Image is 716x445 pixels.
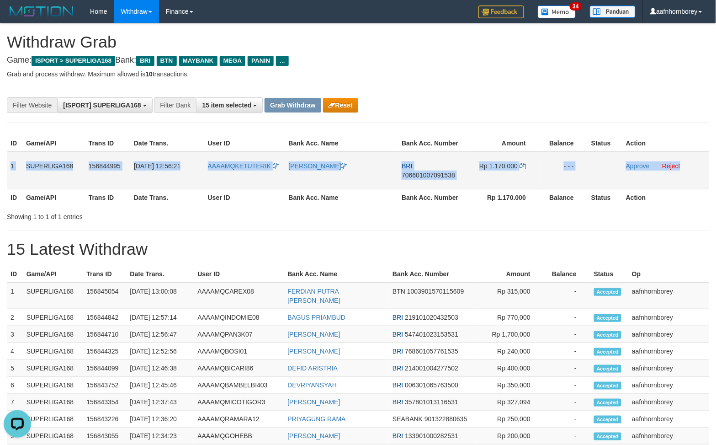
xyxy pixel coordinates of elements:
th: Game/API [23,266,83,283]
th: Bank Acc. Name [284,266,389,283]
td: 156844710 [83,326,126,343]
span: 156844995 [89,162,121,170]
td: - [544,360,590,377]
button: Grab Withdraw [265,98,321,113]
td: 5 [7,360,23,377]
td: 156844099 [83,360,126,377]
th: ID [7,135,22,152]
img: MOTION_logo.png [7,5,76,18]
td: SUPERLIGA168 [23,411,83,428]
td: - - - [540,152,588,189]
td: - [544,394,590,411]
th: Rp 1.170.000 [467,189,540,206]
td: AAAAMQMICOTIGOR3 [194,394,284,411]
td: 7 [7,394,23,411]
th: Amount [467,135,540,152]
td: aafnhornborey [628,377,709,394]
th: Balance [540,189,588,206]
td: aafnhornborey [628,309,709,326]
td: [DATE] 12:36:20 [126,411,194,428]
span: BRI [392,432,403,440]
td: - [544,309,590,326]
span: BTN [392,288,405,295]
td: 6 [7,377,23,394]
td: aafnhornborey [628,428,709,445]
td: SUPERLIGA168 [23,326,83,343]
span: Accepted [594,382,621,390]
th: User ID [204,189,285,206]
span: Copy 006301065763500 to clipboard [405,381,458,389]
td: Rp 770,000 [477,309,544,326]
strong: 10 [145,70,153,78]
td: aafnhornborey [628,343,709,360]
td: Rp 327,094 [477,394,544,411]
td: 3 [7,326,23,343]
td: Rp 200,000 [477,428,544,445]
span: PANIN [248,56,274,66]
td: 156845054 [83,283,126,309]
td: 156843055 [83,428,126,445]
td: AAAAMQBICARI86 [194,360,284,377]
span: Copy 1003901570115609 to clipboard [407,288,464,295]
th: Bank Acc. Number [398,189,467,206]
a: DEFID ARISTRIA [288,365,338,372]
td: [DATE] 12:37:43 [126,394,194,411]
th: Status [588,135,622,152]
span: Accepted [594,433,621,440]
td: AAAAMQPAN3K07 [194,326,284,343]
a: [PERSON_NAME] [288,398,340,406]
a: FERDIAN PUTRA [PERSON_NAME] [288,288,340,304]
td: SUPERLIGA168 [23,309,83,326]
td: AAAAMQBOSI01 [194,343,284,360]
span: ... [276,56,288,66]
a: Reject [663,162,681,170]
td: 1 [7,152,22,189]
td: 156844325 [83,343,126,360]
span: Accepted [594,399,621,407]
td: [DATE] 12:52:56 [126,343,194,360]
th: ID [7,189,22,206]
th: User ID [194,266,284,283]
td: [DATE] 12:57:14 [126,309,194,326]
div: Filter Bank [154,97,196,113]
td: AAAAMQGOHEBB [194,428,284,445]
a: [PERSON_NAME] [288,348,340,355]
td: 4 [7,343,23,360]
span: [ISPORT] SUPERLIGA168 [63,102,141,109]
td: Rp 350,000 [477,377,544,394]
th: User ID [204,135,285,152]
td: aafnhornborey [628,360,709,377]
span: BRI [136,56,154,66]
div: Filter Website [7,97,57,113]
span: Copy 357801013116531 to clipboard [405,398,458,406]
a: DEVRIYANSYAH [288,381,337,389]
a: Copy 1170000 to clipboard [520,162,526,170]
span: BRI [392,398,403,406]
span: BRI [392,348,403,355]
a: AAAAMQKETUTERIK [208,162,279,170]
td: - [544,411,590,428]
td: SUPERLIGA168 [22,152,85,189]
th: Action [622,135,709,152]
span: BTN [157,56,177,66]
span: BRI [392,365,403,372]
span: BRI [392,381,403,389]
span: Copy 706601007091538 to clipboard [402,172,455,179]
td: [DATE] 12:45:46 [126,377,194,394]
td: SUPERLIGA168 [23,360,83,377]
span: Copy 547401023153531 to clipboard [405,331,458,338]
button: [ISPORT] SUPERLIGA168 [57,97,152,113]
a: PRIYAGUNG RAMA [288,415,346,423]
td: - [544,326,590,343]
td: 1 [7,283,23,309]
span: Accepted [594,331,621,339]
td: - [544,428,590,445]
td: Rp 400,000 [477,360,544,377]
span: MEGA [220,56,246,66]
span: 15 item selected [202,102,251,109]
td: - [544,377,590,394]
td: SUPERLIGA168 [23,428,83,445]
td: SUPERLIGA168 [23,343,83,360]
th: Action [622,189,709,206]
td: SUPERLIGA168 [23,283,83,309]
